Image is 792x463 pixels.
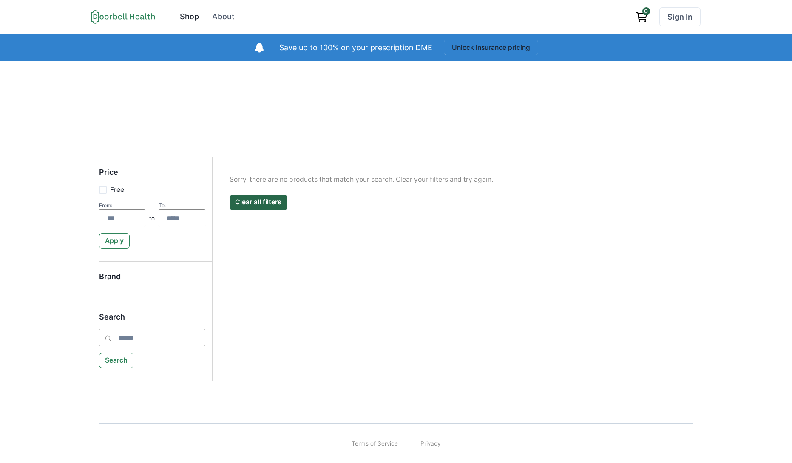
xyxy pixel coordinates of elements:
[110,185,124,195] p: Free
[174,7,205,26] a: Shop
[212,11,235,23] div: About
[99,233,130,249] button: Apply
[444,40,538,55] button: Unlock insurance pricing
[99,202,146,209] div: From:
[99,168,205,185] h5: Price
[230,174,676,185] p: Sorry, there are no products that match your search. Clear your filters and try again.
[659,7,701,26] a: Sign In
[642,7,650,15] span: 0
[180,11,199,23] div: Shop
[99,272,205,289] h5: Brand
[230,195,287,210] button: Clear all filters
[631,7,652,26] a: View cart
[99,312,205,329] h5: Search
[99,353,134,368] button: Search
[159,202,205,209] div: To:
[420,439,440,448] a: Privacy
[207,7,241,26] a: About
[149,214,155,226] p: to
[279,42,432,54] p: Save up to 100% on your prescription DME
[352,439,398,448] a: Terms of Service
